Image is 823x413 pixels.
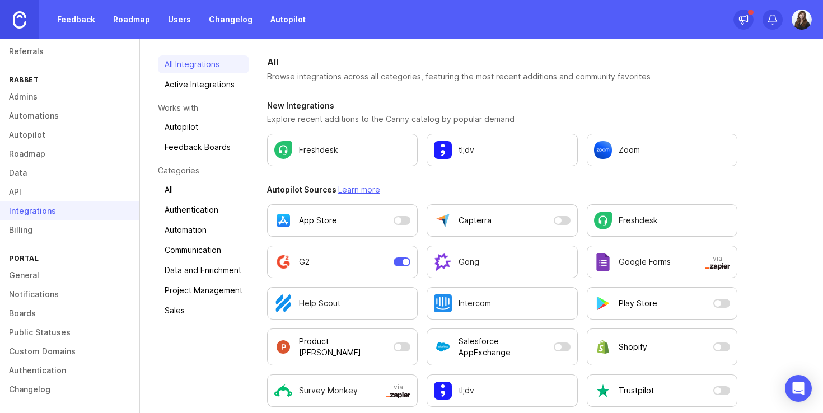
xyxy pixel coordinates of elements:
a: Learn more [338,185,380,194]
a: Configure Survey Monkey in a new tab. [267,374,418,407]
p: tl;dv [459,144,474,156]
button: Product Hunt is currently disabled as an Autopilot data source. Open a modal to adjust settings. [267,328,418,365]
p: Intercom [459,298,491,309]
p: App Store [299,215,337,226]
button: Play Store is currently disabled as an Autopilot data source. Open a modal to adjust settings. [587,287,737,320]
p: Capterra [459,215,492,226]
a: Configure Google Forms in a new tab. [587,246,737,278]
p: Google Forms [619,256,671,267]
button: Shopify is currently disabled as an Autopilot data source. Open a modal to adjust settings. [587,328,737,365]
p: Works with [158,102,249,114]
a: Authentication [158,201,249,219]
a: Configure Freshdesk settings. [267,134,418,166]
a: Sales [158,302,249,320]
div: Open Intercom Messenger [785,375,812,402]
p: Explore recent additions to the Canny catalog by popular demand [267,114,737,125]
button: Trustpilot is currently disabled as an Autopilot data source. Open a modal to adjust settings. [587,374,737,407]
p: Trustpilot [619,385,654,396]
p: Categories [158,165,249,176]
button: Salesforce AppExchange is currently disabled as an Autopilot data source. Open a modal to adjust ... [427,328,577,365]
a: All Integrations [158,55,249,73]
a: Configure Zoom settings. [587,134,737,166]
a: Feedback [50,10,102,30]
p: Gong [459,256,479,267]
p: G2 [299,256,310,267]
a: Users [161,10,198,30]
p: Freshdesk [299,144,338,156]
p: Zoom [619,144,640,156]
img: Candace Davis [792,10,812,30]
a: Project Management [158,281,249,299]
h2: All [267,55,737,69]
button: G2 is currently enabled as an Autopilot data source. Open a modal to adjust settings. [267,246,418,278]
p: tl;dv [459,385,474,396]
a: Roadmap [106,10,157,30]
a: Feedback Boards [158,138,249,156]
a: Configure Intercom settings. [427,287,577,320]
p: Help Scout [299,298,340,309]
a: Changelog [202,10,259,30]
a: Communication [158,241,249,259]
a: Configure Gong settings. [427,246,577,278]
span: via [705,254,730,270]
h3: Autopilot Sources [267,184,737,195]
h3: New Integrations [267,100,737,111]
a: All [158,181,249,199]
button: Capterra is currently disabled as an Autopilot data source. Open a modal to adjust settings. [427,204,577,237]
p: Browse integrations across all categories, featuring the most recent additions and community favo... [267,71,737,82]
img: Canny Home [13,11,26,29]
a: Configure Freshdesk settings. [587,204,737,237]
a: Autopilot [264,10,312,30]
a: Autopilot [158,118,249,136]
p: Product [PERSON_NAME] [299,336,389,358]
button: App Store is currently disabled as an Autopilot data source. Open a modal to adjust settings. [267,204,418,237]
a: Configure Help Scout settings. [267,287,418,320]
a: Configure tl;dv settings. [427,134,577,166]
span: via [386,383,410,398]
a: Configure tl;dv settings. [427,374,577,407]
img: svg+xml;base64,PHN2ZyB3aWR0aD0iNTAwIiBoZWlnaHQ9IjEzNiIgZmlsbD0ibm9uZSIgeG1sbnM9Imh0dHA6Ly93d3cudz... [386,392,410,398]
a: Data and Enrichment [158,261,249,279]
img: svg+xml;base64,PHN2ZyB3aWR0aD0iNTAwIiBoZWlnaHQ9IjEzNiIgZmlsbD0ibm9uZSIgeG1sbnM9Imh0dHA6Ly93d3cudz... [705,263,730,270]
a: Automation [158,221,249,239]
p: Freshdesk [619,215,658,226]
p: Play Store [619,298,657,309]
p: Salesforce AppExchange [459,336,549,358]
p: Shopify [619,341,647,353]
a: Active Integrations [158,76,249,93]
p: Survey Monkey [299,385,358,396]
